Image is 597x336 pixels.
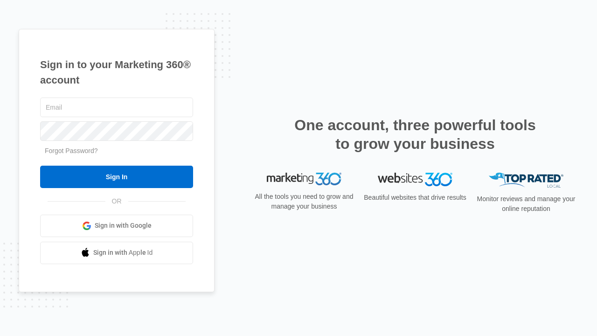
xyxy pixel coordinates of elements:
[489,173,563,188] img: Top Rated Local
[40,166,193,188] input: Sign In
[93,248,153,258] span: Sign in with Apple Id
[378,173,452,186] img: Websites 360
[252,192,356,211] p: All the tools you need to grow and manage your business
[95,221,152,231] span: Sign in with Google
[45,147,98,154] a: Forgot Password?
[267,173,341,186] img: Marketing 360
[105,196,128,206] span: OR
[363,193,467,203] p: Beautiful websites that drive results
[40,57,193,88] h1: Sign in to your Marketing 360® account
[292,116,539,153] h2: One account, three powerful tools to grow your business
[40,215,193,237] a: Sign in with Google
[40,242,193,264] a: Sign in with Apple Id
[40,98,193,117] input: Email
[474,194,578,214] p: Monitor reviews and manage your online reputation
